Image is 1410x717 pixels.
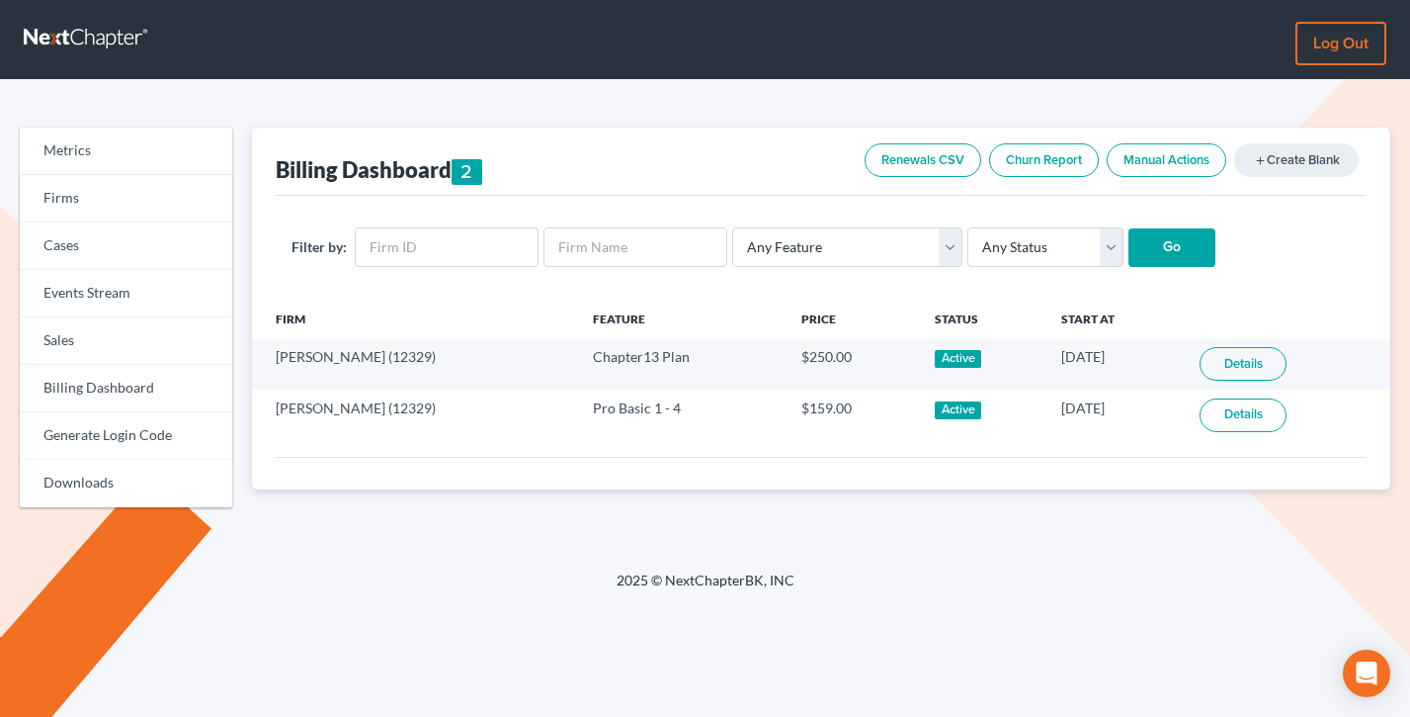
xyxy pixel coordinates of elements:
[20,365,232,412] a: Billing Dashboard
[452,159,483,185] div: 2
[142,571,1269,606] div: 2025 © NextChapterBK, INC
[20,175,232,223] a: Firms
[1045,300,1184,339] th: Start At
[252,300,577,339] th: Firm
[20,223,232,270] a: Cases
[543,227,727,267] input: Firm Name
[20,460,232,507] a: Downloads
[276,155,483,185] div: Billing Dashboard
[355,227,539,267] input: Firm ID
[919,300,1045,339] th: Status
[1200,347,1286,381] a: Details
[291,236,347,257] label: Filter by:
[1045,339,1184,390] td: [DATE]
[1200,399,1286,432] a: Details
[252,390,577,440] td: [PERSON_NAME] (12329)
[20,128,232,175] a: Metrics
[20,270,232,317] a: Events Stream
[989,143,1099,177] a: Churn Report
[1128,228,1215,268] input: Go
[577,300,787,339] th: Feature
[786,390,919,440] td: $159.00
[577,339,787,390] td: Chapter13 Plan
[20,317,232,365] a: Sales
[577,390,787,440] td: Pro Basic 1 - 4
[1045,390,1184,440] td: [DATE]
[1234,143,1359,177] a: addCreate Blank
[786,339,919,390] td: $250.00
[865,143,981,177] a: Renewals CSV
[935,350,981,368] div: Active
[935,402,981,419] div: Active
[1343,650,1390,697] div: Open Intercom Messenger
[786,300,919,339] th: Price
[1107,143,1226,177] a: Manual Actions
[252,339,577,390] td: [PERSON_NAME] (12329)
[20,412,232,460] a: Generate Login Code
[1295,22,1386,65] a: Log out
[1254,154,1267,167] i: add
